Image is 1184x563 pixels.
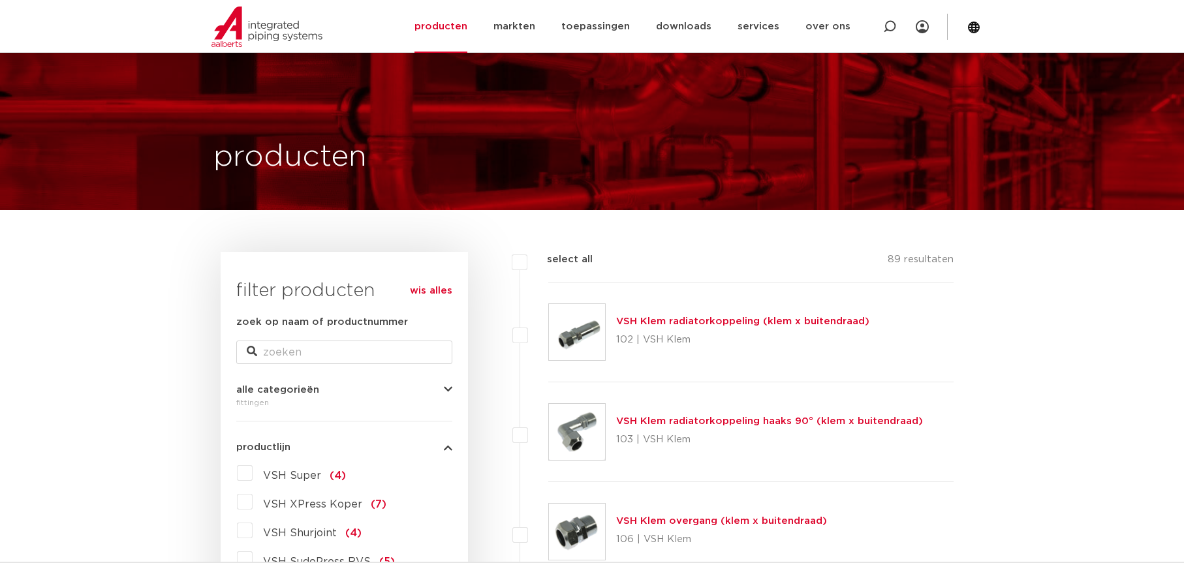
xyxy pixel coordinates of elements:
[263,528,337,538] span: VSH Shurjoint
[213,136,367,178] h1: producten
[888,252,954,272] p: 89 resultaten
[236,385,452,395] button: alle categorieën
[616,516,827,526] a: VSH Klem overgang (klem x buitendraad)
[616,429,923,450] p: 103 | VSH Klem
[616,329,869,350] p: 102 | VSH Klem
[549,404,605,460] img: Thumbnail for VSH Klem radiatorkoppeling haaks 90° (klem x buitendraad)
[345,528,362,538] span: (4)
[549,304,605,360] img: Thumbnail for VSH Klem radiatorkoppeling (klem x buitendraad)
[236,341,452,364] input: zoeken
[616,529,827,550] p: 106 | VSH Klem
[410,283,452,299] a: wis alles
[236,385,319,395] span: alle categorieën
[616,416,923,426] a: VSH Klem radiatorkoppeling haaks 90° (klem x buitendraad)
[263,470,321,481] span: VSH Super
[330,470,346,481] span: (4)
[263,499,362,510] span: VSH XPress Koper
[236,278,452,304] h3: filter producten
[371,499,386,510] span: (7)
[236,314,408,330] label: zoek op naam of productnummer
[616,316,869,326] a: VSH Klem radiatorkoppeling (klem x buitendraad)
[236,442,452,452] button: productlijn
[236,442,290,452] span: productlijn
[236,395,452,410] div: fittingen
[527,252,593,267] label: select all
[549,504,605,560] img: Thumbnail for VSH Klem overgang (klem x buitendraad)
